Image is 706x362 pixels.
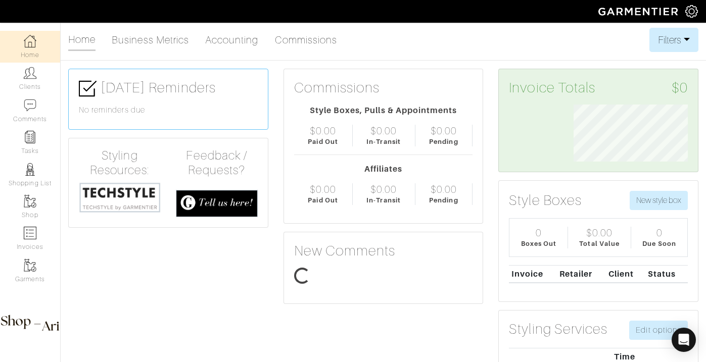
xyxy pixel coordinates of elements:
[310,183,336,195] div: $0.00
[205,30,259,50] a: Accounting
[593,3,685,20] img: garmentier-logo-header-white-b43fb05a5012e4ada735d5af1a66efaba907eab6374d6393d1fbf88cb4ef424d.png
[672,79,688,96] span: $0
[79,182,161,213] img: techstyle-93310999766a10050dc78ceb7f971a75838126fd19372ce40ba20cdf6a89b94b.png
[24,131,36,143] img: reminder-icon-8004d30b9f0a5d33ae49ab947aed9ed385cf756f9e5892f1edd6e32f2345188e.png
[294,163,473,175] div: Affiliates
[176,190,258,217] img: feedback_requests-3821251ac2bd56c73c230f3229a5b25d6eb027adea667894f41107c140538ee0.png
[112,30,189,50] a: Business Metrics
[310,125,336,137] div: $0.00
[366,195,401,205] div: In-Transit
[557,265,606,283] th: Retailer
[308,137,338,146] div: Paid Out
[642,239,676,248] div: Due Soon
[370,125,397,137] div: $0.00
[294,105,473,117] div: Style Boxes, Pulls & Appointments
[649,28,698,52] button: Filters
[79,148,161,178] h4: Styling Resources:
[294,242,473,260] h3: New Comments
[431,125,457,137] div: $0.00
[509,265,557,283] th: Invoice
[24,35,36,47] img: dashboard-icon-dbcd8f5a0b271acd01030246c82b418ddd0df26cd7fceb0bd07c9910d44c42f6.png
[24,259,36,272] img: garments-icon-b7da505a4dc4fd61783c78ac3ca0ef83fa9d6f193b1c9dc38574b1d14d53ca28.png
[429,137,458,146] div: Pending
[509,79,688,96] h3: Invoice Totals
[370,183,397,195] div: $0.00
[79,80,97,97] img: check-box-icon-36a4915ff3ba2bd8f6e4f29bc755bb66becd62c870f447fc0dd1365fcfddab58.png
[24,163,36,176] img: stylists-icon-eb353228a002819b7ec25b43dbf5f0378dd9e0616d9560372ff212230b889e62.png
[79,106,258,115] h6: No reminders due
[586,227,613,239] div: $0.00
[606,265,645,283] th: Client
[68,29,96,51] a: Home
[656,227,663,239] div: 0
[579,239,620,248] div: Total Value
[294,79,380,96] h3: Commissions
[24,195,36,208] img: garments-icon-b7da505a4dc4fd61783c78ac3ca0ef83fa9d6f193b1c9dc38574b1d14d53ca28.png
[79,79,258,97] h3: [DATE] Reminders
[24,227,36,239] img: orders-icon-0abe47150d42831381b5fb84f609e132dff9fe21cb692f30cb5eec754e2cba89.png
[24,99,36,112] img: comment-icon-a0a6a9ef722e966f86d9cbdc48e553b5cf19dbc54f86b18d962a5391bc8f6eb6.png
[685,5,698,18] img: gear-icon-white-bd11855cb880d31180b6d7d6211b90ccbf57a29d726f0c71d8c61bd08dd39cc2.png
[431,183,457,195] div: $0.00
[176,148,258,178] h4: Feedback / Requests?
[630,191,688,210] button: New style box
[275,30,338,50] a: Commissions
[536,227,542,239] div: 0
[509,321,607,338] h3: Styling Services
[521,239,556,248] div: Boxes Out
[24,67,36,79] img: clients-icon-6bae9207a08558b7cb47a8932f037763ab4055f8c8b6bfacd5dc20c3e0201464.png
[509,192,582,209] h3: Style Boxes
[629,321,688,340] a: Edit options
[672,328,696,352] div: Open Intercom Messenger
[429,195,458,205] div: Pending
[308,195,338,205] div: Paid Out
[366,137,401,146] div: In-Transit
[645,265,688,283] th: Status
